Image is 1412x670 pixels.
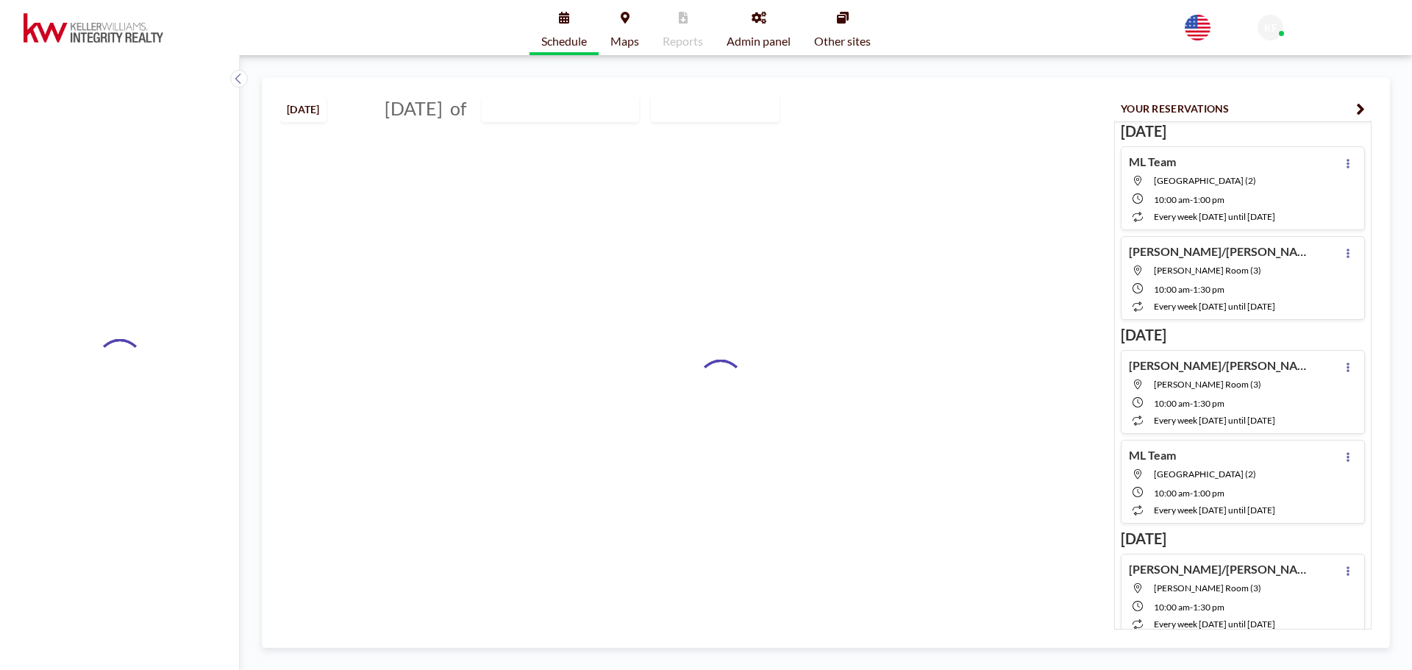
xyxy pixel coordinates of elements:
span: KWIR Front Desk [1289,16,1370,29]
h4: ML Team [1129,448,1176,463]
span: every week [DATE] until [DATE] [1154,619,1275,630]
span: every week [DATE] until [DATE] [1154,505,1275,516]
span: every week [DATE] until [DATE] [1154,301,1275,312]
div: Search for option [652,96,779,121]
span: 1:30 PM [1193,284,1224,295]
span: 10:00 AM [1154,602,1190,613]
span: Snelling Room (3) [1154,379,1261,390]
span: 10:00 AM [1154,284,1190,295]
span: 1:00 PM [1193,194,1224,205]
span: KF [1264,21,1277,35]
span: Lexington Room (2) [1154,468,1256,480]
span: Snelling Room (3) [1154,582,1261,594]
span: 10:00 AM [1154,194,1190,205]
span: - [1190,488,1193,499]
h3: [DATE] [1121,326,1365,344]
span: every week [DATE] until [DATE] [1154,415,1275,426]
h4: ML Team [1129,154,1176,169]
span: 1:30 PM [1193,602,1224,613]
span: 1:30 PM [1193,398,1224,409]
span: 10:00 AM [1154,398,1190,409]
span: - [1190,602,1193,613]
span: [DATE] [385,97,443,119]
span: Admin panel [727,35,791,47]
span: 10:00 AM [1154,488,1190,499]
h3: [DATE] [1121,530,1365,548]
h3: [DATE] [1121,122,1365,140]
span: Maps [610,35,639,47]
span: Reports [663,35,703,47]
span: Lexington Room (2) [1154,175,1256,186]
span: Admin [1289,29,1316,40]
span: every week [DATE] until [DATE] [1154,211,1275,222]
span: of [450,97,466,120]
span: Other sites [814,35,871,47]
span: - [1190,284,1193,295]
span: Snelling Room (3) [1154,265,1261,276]
span: - [1190,398,1193,409]
input: Hamline Room (1) [482,97,624,121]
span: - [1190,194,1193,205]
span: 1:00 PM [1193,488,1224,499]
button: YOUR RESERVATIONS [1114,96,1372,121]
button: [DATE] [280,96,327,122]
img: organization-logo [24,13,163,43]
input: Search for option [739,99,755,118]
h4: [PERSON_NAME]/[PERSON_NAME] [1129,562,1313,577]
h4: [PERSON_NAME]/[PERSON_NAME] [1129,358,1313,373]
h4: [PERSON_NAME]/[PERSON_NAME] [1129,244,1313,259]
span: Schedule [541,35,587,47]
span: WEEKLY VIEW [655,99,738,118]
